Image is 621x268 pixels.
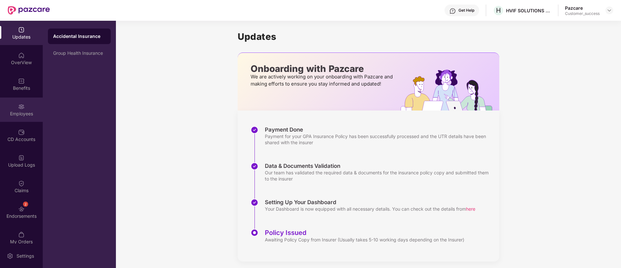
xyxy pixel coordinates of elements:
[53,33,106,40] div: Accidental Insurance
[18,231,25,238] img: svg+xml;base64,PHN2ZyBpZD0iTXlfT3JkZXJzIiBkYXRhLW5hbWU9Ik15IE9yZGVycyIgeG1sbnM9Imh0dHA6Ly93d3cudz...
[265,169,493,182] div: Our team has validated the required data & documents for the insurance policy copy and submitted ...
[449,8,456,14] img: svg+xml;base64,PHN2ZyBpZD0iSGVscC0zMngzMiIgeG1sbnM9Imh0dHA6Ly93d3cudzMub3JnLzIwMDAvc3ZnIiB3aWR0aD...
[265,199,475,206] div: Setting Up Your Dashboard
[238,31,499,42] h1: Updates
[265,126,493,133] div: Payment Done
[401,70,499,111] img: hrOnboarding
[458,8,474,13] div: Get Help
[18,206,25,212] img: svg+xml;base64,PHN2ZyBpZD0iRW5kb3JzZW1lbnRzIiB4bWxucz0iaHR0cDovL3d3dy53My5vcmcvMjAwMC9zdmciIHdpZH...
[23,202,28,207] div: 2
[18,155,25,161] img: svg+xml;base64,PHN2ZyBpZD0iVXBsb2FkX0xvZ3MiIGRhdGEtbmFtZT0iVXBsb2FkIExvZ3MiIHhtbG5zPSJodHRwOi8vd3...
[8,6,50,15] img: New Pazcare Logo
[565,5,600,11] div: Pazcare
[53,51,106,56] div: Group Health Insurance
[18,129,25,135] img: svg+xml;base64,PHN2ZyBpZD0iQ0RfQWNjb3VudHMiIGRhdGEtbmFtZT0iQ0QgQWNjb3VudHMiIHhtbG5zPSJodHRwOi8vd3...
[15,253,36,259] div: Settings
[251,126,258,134] img: svg+xml;base64,PHN2ZyBpZD0iU3RlcC1Eb25lLTMyeDMyIiB4bWxucz0iaHR0cDovL3d3dy53My5vcmcvMjAwMC9zdmciIH...
[18,180,25,187] img: svg+xml;base64,PHN2ZyBpZD0iQ2xhaW0iIHhtbG5zPSJodHRwOi8vd3d3LnczLm9yZy8yMDAwL3N2ZyIgd2lkdGg9IjIwIi...
[18,103,25,110] img: svg+xml;base64,PHN2ZyBpZD0iRW1wbG95ZWVzIiB4bWxucz0iaHR0cDovL3d3dy53My5vcmcvMjAwMC9zdmciIHdpZHRoPS...
[496,6,501,14] span: H
[251,73,395,87] p: We are actively working on your onboarding with Pazcare and making efforts to ensure you stay inf...
[251,199,258,206] img: svg+xml;base64,PHN2ZyBpZD0iU3RlcC1Eb25lLTMyeDMyIiB4bWxucz0iaHR0cDovL3d3dy53My5vcmcvMjAwMC9zdmciIH...
[18,78,25,84] img: svg+xml;base64,PHN2ZyBpZD0iQmVuZWZpdHMiIHhtbG5zPSJodHRwOi8vd3d3LnczLm9yZy8yMDAwL3N2ZyIgd2lkdGg9Ij...
[18,27,25,33] img: svg+xml;base64,PHN2ZyBpZD0iVXBkYXRlZCIgeG1sbnM9Imh0dHA6Ly93d3cudzMub3JnLzIwMDAvc3ZnIiB3aWR0aD0iMj...
[18,52,25,59] img: svg+xml;base64,PHN2ZyBpZD0iSG9tZSIgeG1sbnM9Imh0dHA6Ly93d3cudzMub3JnLzIwMDAvc3ZnIiB3aWR0aD0iMjAiIG...
[265,206,475,212] div: Your Dashboard is now equipped with all necessary details. You can check out the details from
[251,162,258,170] img: svg+xml;base64,PHN2ZyBpZD0iU3RlcC1Eb25lLTMyeDMyIiB4bWxucz0iaHR0cDovL3d3dy53My5vcmcvMjAwMC9zdmciIH...
[607,8,612,13] img: svg+xml;base64,PHN2ZyBpZD0iRHJvcGRvd24tMzJ4MzIiIHhtbG5zPSJodHRwOi8vd3d3LnczLm9yZy8yMDAwL3N2ZyIgd2...
[265,237,464,243] div: Awaiting Policy Copy from Insurer (Usually takes 5-10 working days depending on the Insurer)
[466,206,475,212] span: here
[7,253,13,259] img: svg+xml;base64,PHN2ZyBpZD0iU2V0dGluZy0yMHgyMCIgeG1sbnM9Imh0dHA6Ly93d3cudzMub3JnLzIwMDAvc3ZnIiB3aW...
[565,11,600,16] div: Customer_success
[265,133,493,146] div: Payment for your GPA Insurance Policy has been successfully processed and the UTR details have be...
[265,229,464,237] div: Policy Issued
[251,229,258,237] img: svg+xml;base64,PHN2ZyBpZD0iU3RlcC1BY3RpdmUtMzJ4MzIiIHhtbG5zPSJodHRwOi8vd3d3LnczLm9yZy8yMDAwL3N2Zy...
[251,66,395,72] p: Onboarding with Pazcare
[506,7,551,14] div: HVIF SOLUTIONS PRIVATE LIMITED
[265,162,493,169] div: Data & Documents Validation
